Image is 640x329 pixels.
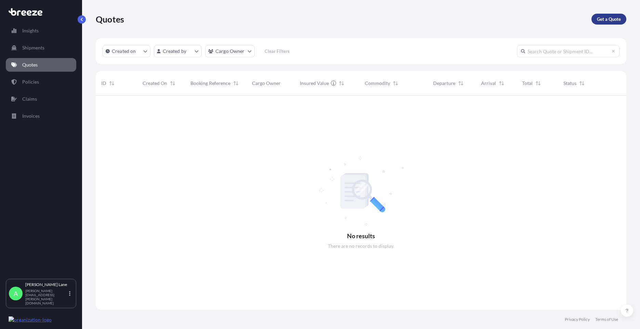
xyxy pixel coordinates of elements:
p: Quotes [22,61,38,68]
span: Booking Reference [190,80,230,87]
span: Arrival [481,80,496,87]
p: Clear Filters [265,48,290,55]
span: Total [522,80,533,87]
span: Insured Value [300,80,329,87]
button: Sort [457,79,465,87]
span: ID [101,80,106,87]
a: Shipments [6,41,76,55]
button: createdBy Filter options [154,45,202,57]
button: Sort [232,79,240,87]
button: Sort [108,79,116,87]
button: cargoOwner Filter options [205,45,255,57]
p: Policies [22,78,39,85]
button: Sort [337,79,346,87]
span: Cargo Owner [252,80,281,87]
span: A [14,290,18,297]
a: Policies [6,75,76,89]
a: Claims [6,92,76,106]
button: Sort [497,79,506,87]
a: Insights [6,24,76,38]
a: Quotes [6,58,76,72]
p: [PERSON_NAME] Lane [25,282,68,287]
p: Quotes [96,14,124,25]
p: [PERSON_NAME][EMAIL_ADDRESS][PERSON_NAME][DOMAIN_NAME] [25,289,68,305]
p: Cargo Owner [215,48,245,55]
button: Sort [578,79,586,87]
button: Sort [169,79,177,87]
a: Get a Quote [591,14,626,25]
a: Invoices [6,109,76,123]
span: Status [563,80,576,87]
p: Insights [22,27,39,34]
img: organization-logo [9,316,52,323]
a: Terms of Use [595,317,618,322]
button: Clear Filters [258,46,296,57]
input: Search Quote or Shipment ID... [517,45,619,57]
p: Created on [112,48,136,55]
a: Privacy Policy [565,317,590,322]
p: Claims [22,96,37,102]
p: Get a Quote [597,16,621,23]
button: Sort [534,79,542,87]
p: Shipments [22,44,44,51]
p: Created by [163,48,187,55]
button: createdOn Filter options [103,45,150,57]
p: Invoices [22,113,40,119]
button: Sort [391,79,400,87]
span: Departure [433,80,455,87]
span: Created On [143,80,167,87]
span: Commodity [365,80,390,87]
